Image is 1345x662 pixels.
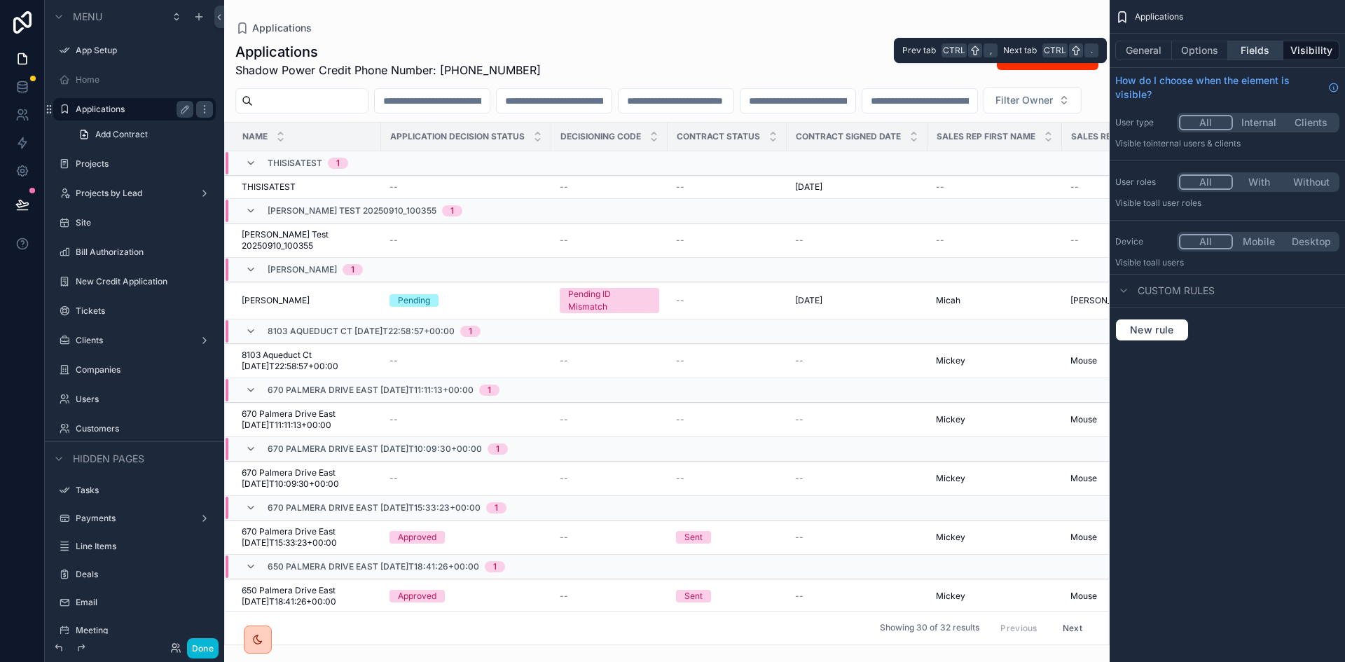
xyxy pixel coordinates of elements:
[1070,355,1187,366] a: Mouse
[389,414,543,425] a: --
[76,247,213,258] a: Bill Authorization
[268,158,322,169] span: THISISATEST
[1042,43,1068,57] span: Ctrl
[76,45,213,56] label: App Setup
[76,74,213,85] a: Home
[1115,74,1339,102] a: How do I choose when the element is visible?
[76,423,213,434] a: Customers
[1070,181,1187,193] a: --
[560,532,568,543] span: --
[242,181,296,193] span: THISISATEST
[1179,234,1233,249] button: All
[1070,295,1138,306] span: [PERSON_NAME]
[488,385,491,396] div: 1
[235,42,541,62] h1: Applications
[187,638,219,658] button: Done
[795,473,803,484] span: --
[795,181,919,193] a: [DATE]
[1115,198,1339,209] p: Visible to
[936,473,965,484] span: Mickey
[1070,355,1097,366] span: Mouse
[242,295,373,306] a: [PERSON_NAME]
[389,531,543,544] a: Approved
[76,276,213,287] a: New Credit Application
[676,473,684,484] span: --
[936,473,1054,484] a: Mickey
[985,45,996,56] span: ,
[1070,532,1187,543] a: Mouse
[560,591,659,602] a: --
[560,591,568,602] span: --
[76,104,188,115] a: Applications
[1151,198,1201,208] span: All user roles
[560,131,641,142] span: Decisioning Code
[76,513,193,524] label: Payments
[1115,177,1171,188] label: User roles
[76,485,213,496] label: Tasks
[1115,117,1171,128] label: User type
[268,326,455,337] span: 8103 Aqueduct Ct [DATE]T22:58:57+00:00
[242,408,373,431] a: 670 Palmera Drive East [DATE]T11:11:13+00:00
[795,295,919,306] a: [DATE]
[1179,174,1233,190] button: All
[76,394,213,405] label: Users
[76,625,213,636] label: Meeting
[242,526,373,549] a: 670 Palmera Drive East [DATE]T15:33:23+00:00
[1070,414,1187,425] a: Mouse
[936,591,965,602] span: Mickey
[495,502,498,513] div: 1
[1285,174,1337,190] button: Without
[76,541,213,552] label: Line Items
[1115,257,1339,268] p: Visible to
[242,467,373,490] a: 670 Palmera Drive East [DATE]T10:09:30+00:00
[73,10,102,24] span: Menu
[242,350,373,372] span: 8103 Aqueduct Ct [DATE]T22:58:57+00:00
[936,532,1054,543] a: Mickey
[995,93,1053,107] span: Filter Owner
[389,181,398,193] span: --
[242,585,373,607] a: 650 Palmera Drive East [DATE]T18:41:26+00:00
[795,295,822,306] span: [DATE]
[795,235,919,246] a: --
[76,305,213,317] label: Tickets
[76,158,213,170] a: Projects
[1070,473,1187,484] a: Mouse
[268,502,481,513] span: 670 Palmera Drive East [DATE]T15:33:23+00:00
[795,181,822,193] span: [DATE]
[560,414,659,425] a: --
[1071,131,1168,142] span: Sales Rep Last Name
[676,414,684,425] span: --
[398,590,436,602] div: Approved
[936,414,965,425] span: Mickey
[252,21,312,35] span: Applications
[242,295,310,306] span: [PERSON_NAME]
[795,591,919,602] a: --
[676,235,778,246] a: --
[389,590,543,602] a: Approved
[1003,45,1037,56] span: Next tab
[1070,235,1079,246] span: --
[795,532,803,543] span: --
[1228,41,1284,60] button: Fields
[76,569,213,580] label: Deals
[1070,591,1097,602] span: Mouse
[1179,115,1233,130] button: All
[389,235,398,246] span: --
[676,473,778,484] a: --
[1070,181,1079,193] span: --
[398,531,436,544] div: Approved
[76,335,193,346] label: Clients
[95,129,148,140] span: Add Contract
[936,181,1054,193] a: --
[936,295,960,306] span: Micah
[1138,284,1215,298] span: Custom rules
[676,181,778,193] a: --
[560,355,659,366] a: --
[936,235,944,246] span: --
